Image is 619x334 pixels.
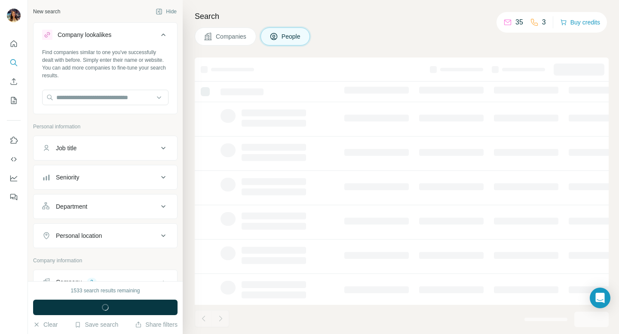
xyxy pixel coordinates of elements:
[135,320,178,329] button: Share filters
[71,287,140,295] div: 1533 search results remaining
[7,93,21,108] button: My lists
[34,196,177,217] button: Department
[74,320,118,329] button: Save search
[560,16,600,28] button: Buy credits
[515,17,523,27] p: 35
[56,202,87,211] div: Department
[195,10,609,22] h4: Search
[542,17,546,27] p: 3
[33,123,178,131] p: Personal information
[590,288,610,308] div: Open Intercom Messenger
[34,138,177,158] button: Job title
[7,9,21,22] img: Avatar
[56,278,82,286] div: Company
[33,8,60,15] div: New search
[150,5,183,18] button: Hide
[7,152,21,167] button: Use Surfe API
[216,32,247,41] span: Companies
[33,320,58,329] button: Clear
[56,144,77,152] div: Job title
[56,173,79,182] div: Seniority
[7,133,21,148] button: Use Surfe on LinkedIn
[42,49,169,79] div: Find companies similar to one you've successfully dealt with before. Simply enter their name or w...
[56,231,102,240] div: Personal location
[33,257,178,264] p: Company information
[7,55,21,70] button: Search
[34,225,177,246] button: Personal location
[58,30,111,39] div: Company lookalikes
[34,272,177,296] button: Company2
[7,74,21,89] button: Enrich CSV
[282,32,301,41] span: People
[7,36,21,52] button: Quick start
[87,278,97,286] div: 2
[7,189,21,205] button: Feedback
[34,167,177,188] button: Seniority
[7,170,21,186] button: Dashboard
[34,24,177,49] button: Company lookalikes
